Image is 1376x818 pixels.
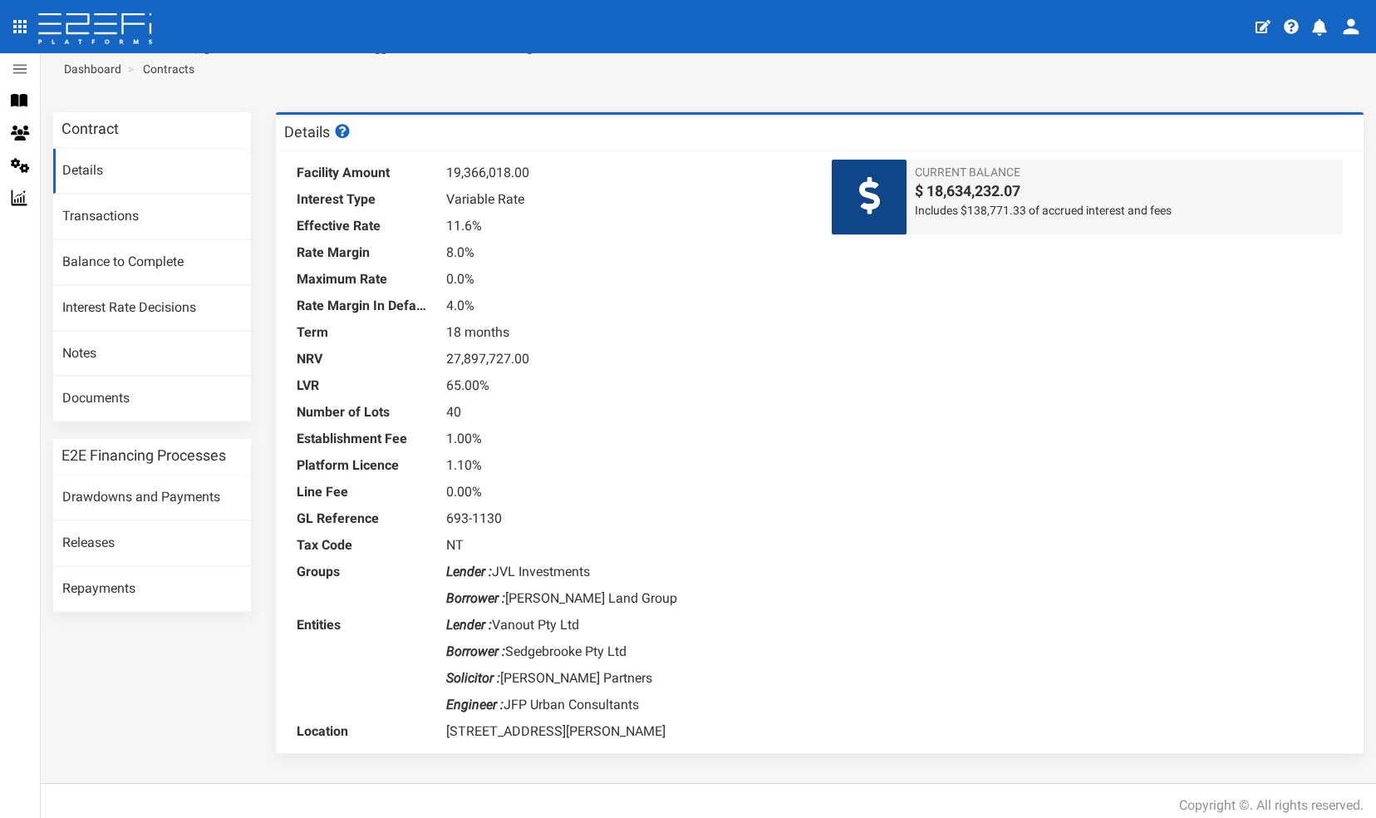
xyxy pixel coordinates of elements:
span: Current Balance [915,164,1334,180]
h3: Contract [61,121,119,136]
a: Details [53,149,251,194]
dt: Term [297,319,430,346]
a: Contracts [143,61,194,77]
dt: Rate Margin [297,239,430,266]
dd: 693-1130 [446,505,808,532]
dd: NT [446,532,808,559]
dt: Entities [297,612,430,638]
dd: 65.00% [446,372,808,399]
i: Lender : [446,617,492,633]
h3: E2E Financing Processes [61,448,226,463]
a: Transactions [53,195,251,239]
dd: [PERSON_NAME] Partners [446,665,808,692]
dt: Platform Licence [297,452,430,479]
dd: JFP Urban Consultants [446,692,808,718]
i: Borrower : [446,590,505,606]
dd: [STREET_ADDRESS][PERSON_NAME] [446,718,808,745]
dt: Line Fee [297,479,430,505]
dt: GL Reference [297,505,430,532]
h3: Details [284,124,352,140]
dd: 40 [446,399,808,426]
dt: Facility Amount [297,160,430,186]
dt: Interest Type [297,186,430,213]
dd: Sedgebrooke Pty Ltd [446,638,808,665]
dt: LVR [297,372,430,399]
dt: NRV [297,346,430,372]
a: Dashboard [57,61,121,77]
dd: JVL Investments [446,559,808,585]
i: Engineer : [446,697,504,712]
i: Solicitor : [446,670,500,686]
span: Dashboard [57,62,121,76]
dd: Variable Rate [446,186,808,213]
dt: Effective Rate [297,213,430,239]
dd: 4.0% [446,293,808,319]
dd: [PERSON_NAME] Land Group [446,585,808,612]
dt: Rate Margin In Default [297,293,430,319]
a: Releases [53,521,251,566]
a: Documents [53,377,251,421]
div: Copyright ©. All rights reserved. [1179,796,1364,816]
dd: 11.6% [446,213,808,239]
dd: 1.00% [446,426,808,452]
dd: 27,897,727.00 [446,346,808,372]
a: Balance to Complete [53,240,251,285]
i: Borrower : [446,643,505,659]
span: $ 18,634,232.07 [915,180,1334,202]
a: Interest Rate Decisions [53,286,251,331]
dt: Number of Lots [297,399,430,426]
dd: 19,366,018.00 [446,160,808,186]
a: Repayments [53,567,251,612]
a: Drawdowns and Payments [53,476,251,520]
dt: Location [297,718,430,745]
small: Contract [630,41,681,53]
dt: Tax Code [297,532,430,559]
span: Includes $138,771.33 of accrued interest and fees [915,202,1334,219]
a: Notes [53,332,251,377]
dd: 0.00% [446,479,808,505]
dt: Maximum Rate [297,266,430,293]
dt: Groups [297,559,430,585]
dd: 0.0% [446,266,808,293]
i: Lender : [446,564,492,579]
dd: 18 months [446,319,808,346]
dt: Establishment Fee [297,426,430,452]
dd: 8.0% [446,239,808,266]
dd: Vanout Pty Ltd [446,612,808,638]
dd: 1.10% [446,452,808,479]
